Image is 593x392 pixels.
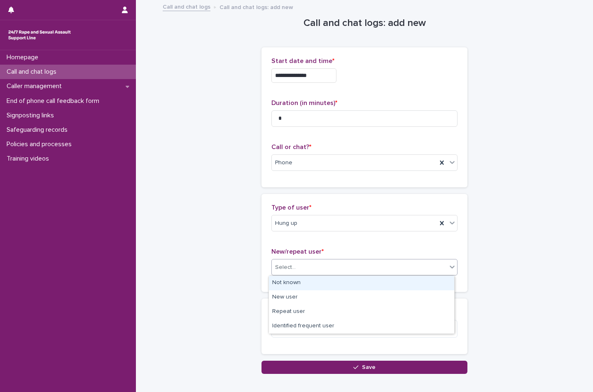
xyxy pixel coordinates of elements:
[271,58,334,64] span: Start date and time
[362,364,376,370] span: Save
[275,159,292,167] span: Phone
[271,144,311,150] span: Call or chat?
[269,319,454,334] div: Identified frequent user
[3,112,61,119] p: Signposting links
[3,68,63,76] p: Call and chat logs
[271,204,311,211] span: Type of user
[3,140,78,148] p: Policies and processes
[261,361,467,374] button: Save
[269,305,454,319] div: Repeat user
[269,276,454,290] div: Not known
[269,290,454,305] div: New user
[3,82,68,90] p: Caller management
[275,219,297,228] span: Hung up
[271,100,337,106] span: Duration (in minutes)
[261,17,467,29] h1: Call and chat logs: add new
[271,248,324,255] span: New/repeat user
[163,2,210,11] a: Call and chat logs
[3,126,74,134] p: Safeguarding records
[7,27,72,43] img: rhQMoQhaT3yELyF149Cw
[275,263,296,272] div: Select...
[3,155,56,163] p: Training videos
[219,2,293,11] p: Call and chat logs: add new
[3,54,45,61] p: Homepage
[3,97,106,105] p: End of phone call feedback form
